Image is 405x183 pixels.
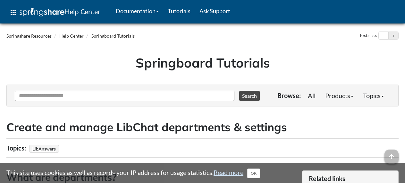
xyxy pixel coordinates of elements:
[277,91,301,100] p: Browse:
[111,3,163,19] a: Documentation
[320,89,358,102] a: Products
[59,33,84,39] a: Help Center
[64,7,100,16] span: Help Center
[309,175,345,182] span: Related links
[6,142,28,154] div: Topics:
[91,33,135,39] a: Springboard Tutorials
[384,150,399,158] a: arrow_upward
[6,33,52,39] a: Springshare Resources
[31,144,57,153] a: LibAnswers
[11,54,394,72] h1: Springboard Tutorials
[358,32,378,40] div: Text size:
[358,89,389,102] a: Topics
[195,3,235,19] a: Ask Support
[163,3,195,19] a: Tutorials
[389,32,398,40] button: Increase text size
[6,119,399,135] h2: Create and manage LibChat departments & settings
[9,9,17,16] span: apps
[239,91,260,101] button: Search
[379,32,388,40] button: Decrease text size
[384,150,399,164] span: arrow_upward
[303,89,320,102] a: All
[20,8,64,16] img: Springshare
[5,3,105,22] a: apps Help Center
